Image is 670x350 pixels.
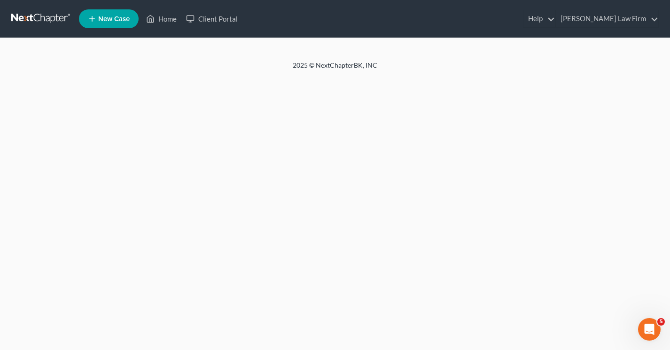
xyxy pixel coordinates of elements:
[67,61,603,78] div: 2025 © NextChapterBK, INC
[141,10,181,27] a: Home
[657,318,665,326] span: 5
[181,10,242,27] a: Client Portal
[638,318,661,341] iframe: Intercom live chat
[556,10,658,27] a: [PERSON_NAME] Law Firm
[523,10,555,27] a: Help
[79,9,139,28] new-legal-case-button: New Case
